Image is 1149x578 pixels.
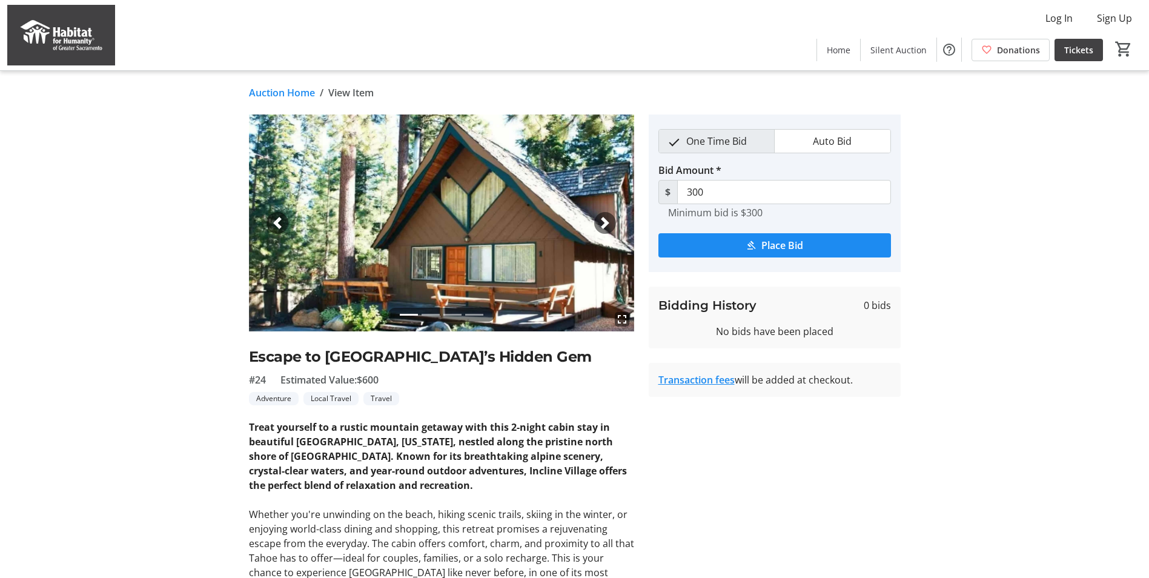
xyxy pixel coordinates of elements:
span: Auto Bid [806,130,859,153]
a: Auction Home [249,85,315,100]
span: Donations [997,44,1040,56]
span: $ [658,180,678,204]
button: Help [937,38,961,62]
h2: Escape to [GEOGRAPHIC_DATA]’s Hidden Gem [249,346,634,368]
label: Bid Amount * [658,163,721,178]
div: will be added at checkout. [658,373,891,387]
button: Cart [1113,38,1134,60]
span: 0 bids [864,298,891,313]
span: Home [827,44,850,56]
mat-icon: fullscreen [615,312,629,327]
a: Silent Auction [861,39,936,61]
span: Estimated Value: $600 [280,373,379,387]
span: Sign Up [1097,11,1132,25]
span: One Time Bid [679,130,754,153]
span: / [320,85,323,100]
tr-hint: Minimum bid is $300 [668,207,763,219]
a: Transaction fees [658,373,735,387]
strong: Treat yourself to a rustic mountain getaway with this 2-night cabin stay in beautiful [GEOGRAPHIC... [249,420,627,492]
button: Place Bid [658,233,891,257]
tr-label-badge: Adventure [249,392,299,405]
h3: Bidding History [658,296,757,314]
span: View Item [328,85,374,100]
span: Silent Auction [870,44,927,56]
button: Sign Up [1087,8,1142,28]
span: #24 [249,373,266,387]
button: Log In [1036,8,1082,28]
tr-label-badge: Travel [363,392,399,405]
a: Donations [972,39,1050,61]
img: Habitat for Humanity of Greater Sacramento's Logo [7,5,115,65]
span: Place Bid [761,238,803,253]
img: Image [249,115,634,331]
a: Home [817,39,860,61]
a: Tickets [1055,39,1103,61]
tr-label-badge: Local Travel [303,392,359,405]
div: No bids have been placed [658,324,891,339]
span: Log In [1045,11,1073,25]
span: Tickets [1064,44,1093,56]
